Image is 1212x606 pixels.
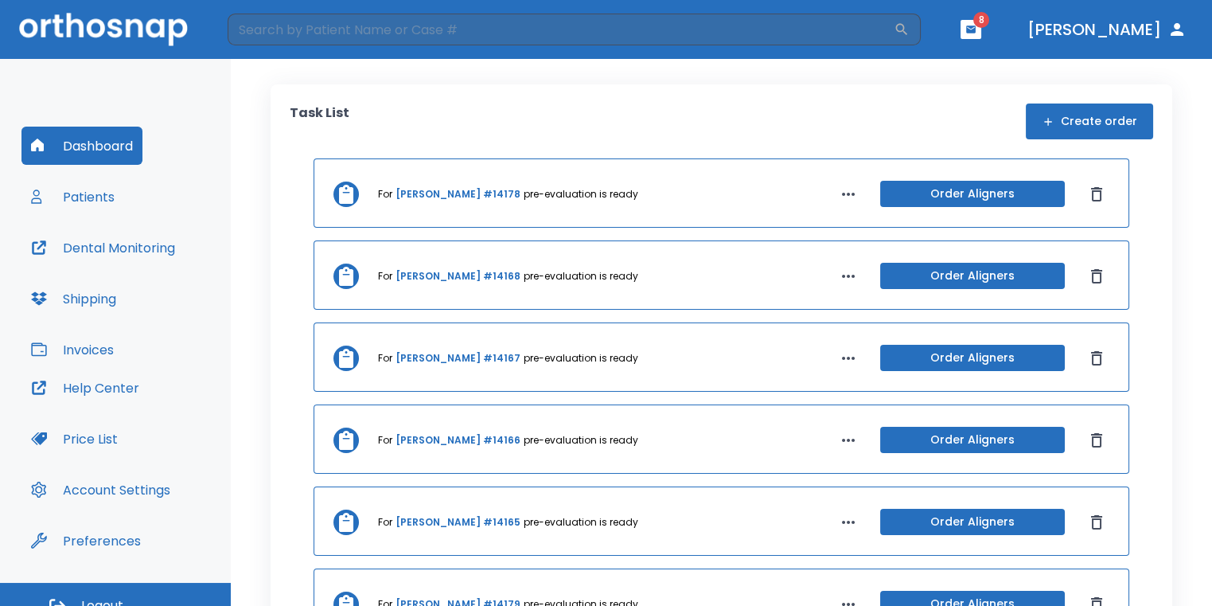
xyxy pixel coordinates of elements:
button: Create order [1026,104,1153,139]
a: [PERSON_NAME] #14166 [396,433,520,448]
button: Preferences [21,522,150,560]
button: Order Aligners [880,181,1065,207]
span: 8 [973,12,989,28]
button: Dismiss [1084,264,1109,289]
button: [PERSON_NAME] [1021,15,1193,44]
input: Search by Patient Name or Case # [228,14,894,45]
a: [PERSON_NAME] #14168 [396,269,520,283]
p: For [378,351,392,366]
p: pre-evaluation is ready [524,351,638,366]
button: Order Aligners [880,427,1065,453]
button: Order Aligners [880,345,1065,371]
button: Dismiss [1084,182,1109,207]
button: Shipping [21,280,126,318]
img: Orthosnap [19,13,188,45]
a: [PERSON_NAME] #14167 [396,351,520,366]
p: For [378,515,392,530]
p: For [378,187,392,201]
p: pre-evaluation is ready [524,269,638,283]
button: Order Aligners [880,263,1065,289]
button: Dismiss [1084,346,1109,371]
p: Task List [290,104,349,139]
button: Dental Monitoring [21,229,185,267]
button: Account Settings [21,471,180,509]
button: Dashboard [21,127,142,165]
p: pre-evaluation is ready [524,433,638,448]
p: pre-evaluation is ready [524,187,638,201]
button: Dismiss [1084,510,1109,535]
a: [PERSON_NAME] #14165 [396,515,520,530]
button: Order Aligners [880,509,1065,535]
p: For [378,269,392,283]
button: Patients [21,178,124,216]
a: [PERSON_NAME] #14178 [396,187,520,201]
p: pre-evaluation is ready [524,515,638,530]
p: For [378,433,392,448]
button: Dismiss [1084,428,1109,453]
button: Price List [21,420,127,458]
button: Invoices [21,330,123,369]
button: Help Center [21,369,149,407]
